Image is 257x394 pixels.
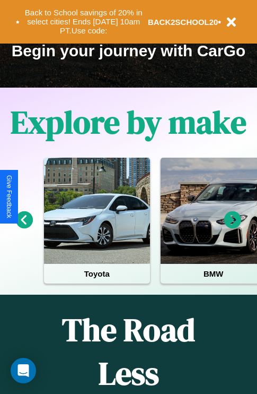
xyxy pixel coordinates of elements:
h1: Explore by make [11,100,246,144]
b: BACK2SCHOOL20 [148,18,218,27]
div: Give Feedback [5,175,13,218]
h4: Toyota [44,264,150,284]
div: Open Intercom Messenger [11,358,36,383]
button: Back to School savings of 20% in select cities! Ends [DATE] 10am PT.Use code: [20,5,148,38]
